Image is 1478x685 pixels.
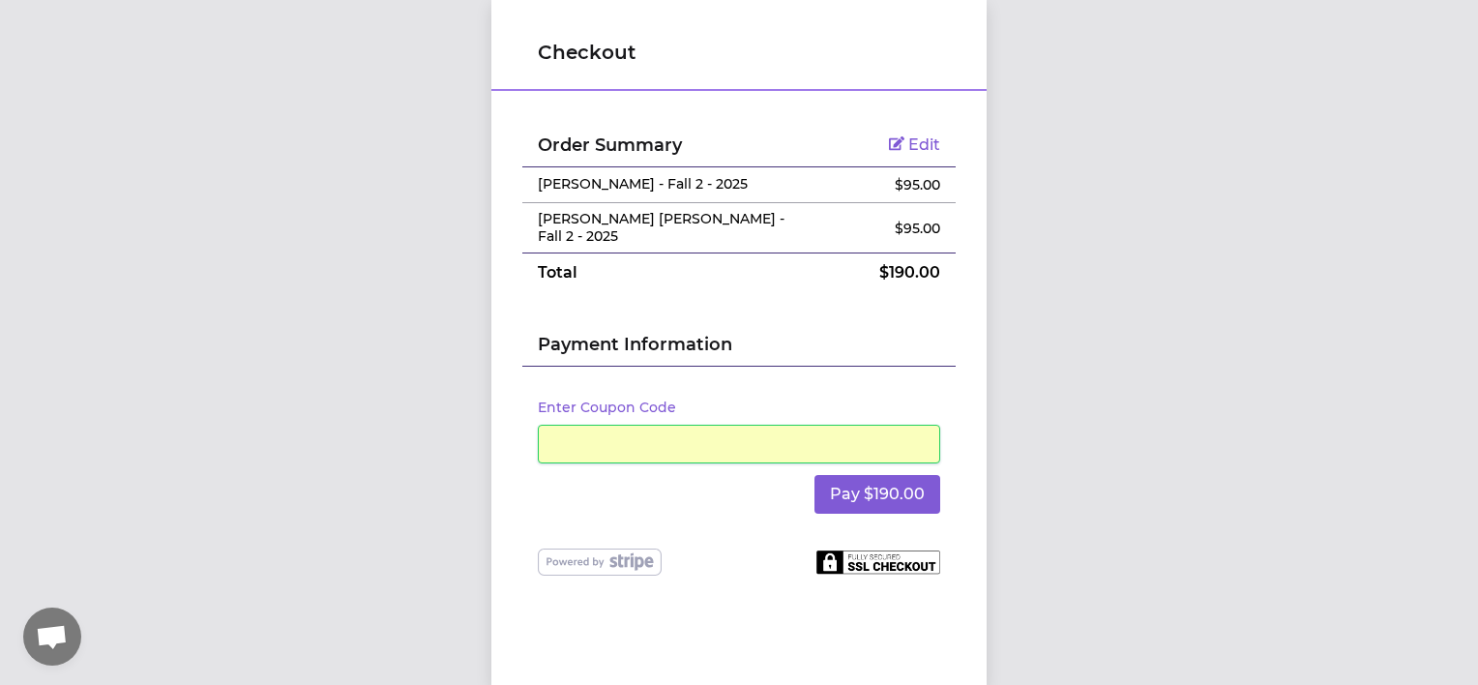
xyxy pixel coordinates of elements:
p: [PERSON_NAME] [PERSON_NAME] - Fall 2 - 2025 [538,211,796,245]
button: Enter Coupon Code [538,398,676,417]
iframe: Secure card payment input frame [550,435,928,454]
h2: Order Summary [538,132,796,159]
a: Edit [889,135,940,154]
p: [PERSON_NAME] - Fall 2 - 2025 [538,176,796,194]
button: Pay $190.00 [814,475,940,514]
p: $ 95.00 [827,219,940,238]
p: $ 95.00 [827,175,940,194]
div: Open chat [23,608,81,666]
h2: Payment Information [538,331,940,366]
p: $ 190.00 [827,261,940,284]
td: Total [522,253,812,293]
img: Fully secured SSL checkout [816,550,940,575]
h1: Checkout [538,39,940,66]
span: Edit [908,135,940,154]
